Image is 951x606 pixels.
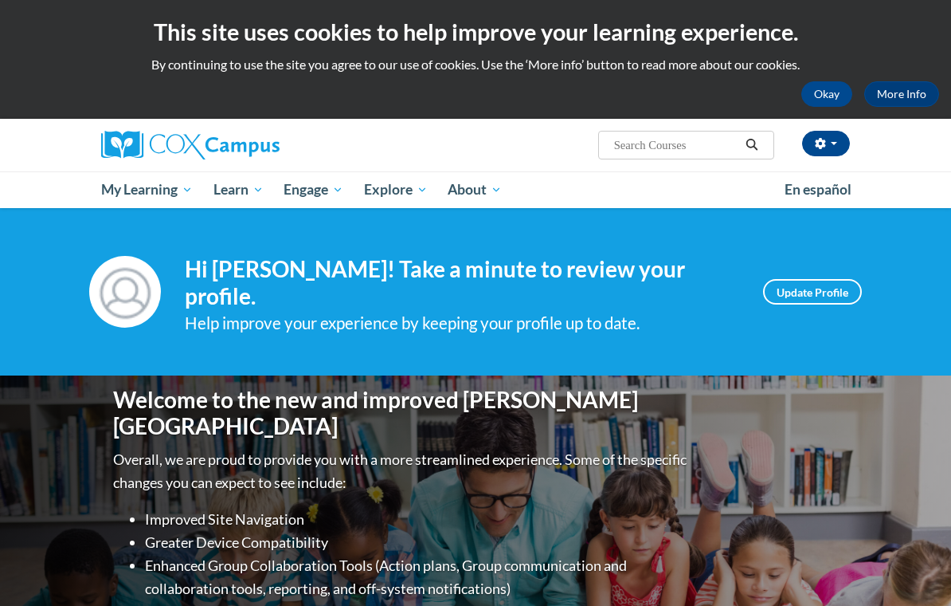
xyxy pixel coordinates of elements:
li: Improved Site Navigation [145,508,691,531]
a: More Info [864,81,939,107]
img: Cox Campus [101,131,280,159]
img: Profile Image [89,256,161,328]
span: Engage [284,180,343,199]
span: My Learning [101,180,193,199]
button: Account Settings [802,131,850,156]
a: Update Profile [763,279,862,305]
a: Cox Campus [101,131,335,159]
span: Learn [213,180,264,199]
span: Explore [364,180,428,199]
a: About [438,171,513,208]
button: Search [740,136,764,155]
button: Okay [801,81,852,107]
a: Engage [273,171,354,208]
li: Greater Device Compatibility [145,531,691,554]
input: Search Courses [612,136,740,155]
span: En español [785,181,851,198]
p: By continuing to use the site you agree to our use of cookies. Use the ‘More info’ button to read... [12,56,939,73]
h4: Hi [PERSON_NAME]! Take a minute to review your profile. [185,256,739,309]
p: Overall, we are proud to provide you with a more streamlined experience. Some of the specific cha... [113,448,691,494]
li: Enhanced Group Collaboration Tools (Action plans, Group communication and collaboration tools, re... [145,554,691,600]
a: Explore [354,171,438,208]
h2: This site uses cookies to help improve your learning experience. [12,16,939,48]
div: Main menu [89,171,862,208]
a: My Learning [91,171,203,208]
h1: Welcome to the new and improved [PERSON_NAME][GEOGRAPHIC_DATA] [113,387,691,440]
a: En español [774,173,862,207]
div: Help improve your experience by keeping your profile up to date. [185,310,739,336]
iframe: Button to launch messaging window [887,542,938,593]
span: About [448,180,502,199]
a: Learn [203,171,274,208]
